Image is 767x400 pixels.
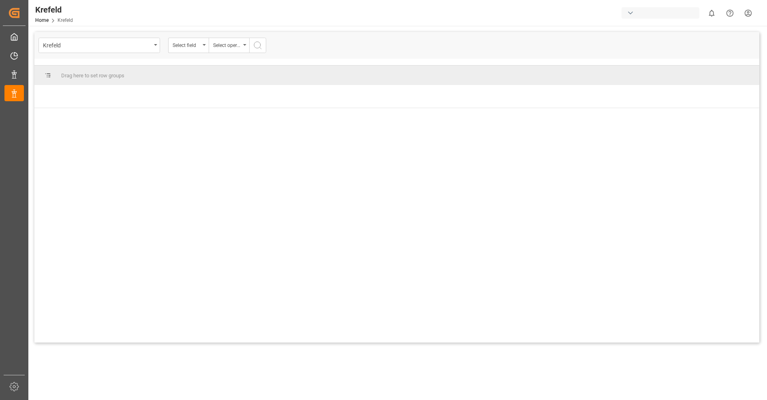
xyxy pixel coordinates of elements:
[213,40,241,49] div: Select operator
[61,72,124,79] span: Drag here to set row groups
[173,40,200,49] div: Select field
[249,38,266,53] button: search button
[35,4,73,16] div: Krefeld
[38,38,160,53] button: open menu
[209,38,249,53] button: open menu
[43,40,151,50] div: Krefeld
[721,4,739,22] button: Help Center
[35,17,49,23] a: Home
[168,38,209,53] button: open menu
[703,4,721,22] button: show 0 new notifications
